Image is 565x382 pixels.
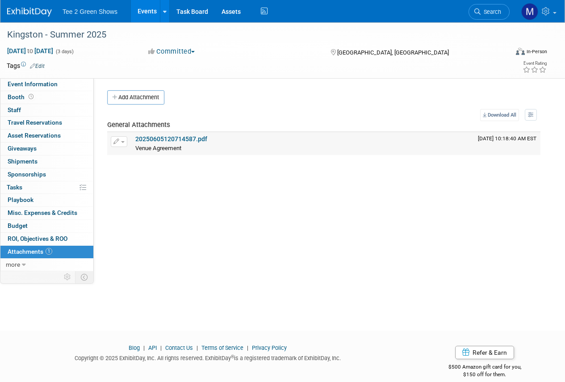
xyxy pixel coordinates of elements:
a: Edit [30,63,45,69]
a: Contact Us [165,344,193,351]
span: | [194,344,200,351]
a: Staff [0,104,93,117]
button: Committed [145,47,198,56]
span: Attachments [8,248,52,255]
a: Asset Reservations [0,130,93,142]
span: Giveaways [8,145,37,152]
a: Terms of Service [201,344,243,351]
a: Blog [129,344,140,351]
span: Travel Reservations [8,119,62,126]
a: 20250605120714587.pdf [135,135,207,143]
span: more [6,261,20,268]
a: Event Information [0,78,93,91]
a: ROI, Objectives & ROO [0,233,93,245]
a: Search [469,4,510,20]
img: Format-Inperson.png [516,48,525,55]
span: [DATE] [DATE] [7,47,54,55]
a: Refer & Earn [455,346,514,359]
span: Event Information [8,80,58,88]
span: ROI, Objectives & ROO [8,235,67,242]
span: | [245,344,251,351]
img: Michael Kruger [521,3,538,20]
span: | [141,344,147,351]
a: Budget [0,220,93,232]
a: Privacy Policy [252,344,287,351]
a: Travel Reservations [0,117,93,129]
div: Event Format [468,46,547,60]
span: Shipments [8,158,38,165]
span: Tee 2 Green Shows [63,8,117,15]
span: Venue Agreement [135,145,181,151]
span: [GEOGRAPHIC_DATA], [GEOGRAPHIC_DATA] [337,49,449,56]
span: Booth [8,93,35,101]
span: Playbook [8,196,33,203]
span: Staff [8,106,21,113]
span: Misc. Expenses & Credits [8,209,77,216]
a: Booth [0,91,93,104]
a: Tasks [0,181,93,194]
a: Attachments1 [0,246,93,258]
a: more [0,259,93,271]
div: $500 Amazon gift card for you, [422,357,547,378]
a: Download All [480,109,519,121]
a: API [148,344,157,351]
div: Event Rating [523,61,547,66]
span: Budget [8,222,28,229]
a: Misc. Expenses & Credits [0,207,93,219]
span: Asset Reservations [8,132,61,139]
span: General Attachments [107,121,170,129]
div: Copyright © 2025 ExhibitDay, Inc. All rights reserved. ExhibitDay is a registered trademark of Ex... [7,352,409,362]
td: Toggle Event Tabs [75,271,94,283]
a: Sponsorships [0,168,93,181]
div: In-Person [526,48,547,55]
td: Upload Timestamp [474,132,540,155]
span: 1 [46,248,52,255]
div: Kingston - Summer 2025 [4,27,501,43]
button: Add Attachment [107,90,164,105]
div: $150 off for them. [422,371,547,378]
span: | [158,344,164,351]
td: Tags [7,61,45,70]
img: ExhibitDay [7,8,52,17]
span: Sponsorships [8,171,46,178]
sup: ® [231,354,234,359]
a: Playbook [0,194,93,206]
span: to [26,47,34,55]
span: (3 days) [55,49,74,55]
span: Upload Timestamp [478,135,536,142]
span: Booth not reserved yet [27,93,35,100]
span: Tasks [7,184,22,191]
a: Shipments [0,155,93,168]
span: Search [481,8,501,15]
a: Giveaways [0,143,93,155]
td: Personalize Event Tab Strip [60,271,75,283]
